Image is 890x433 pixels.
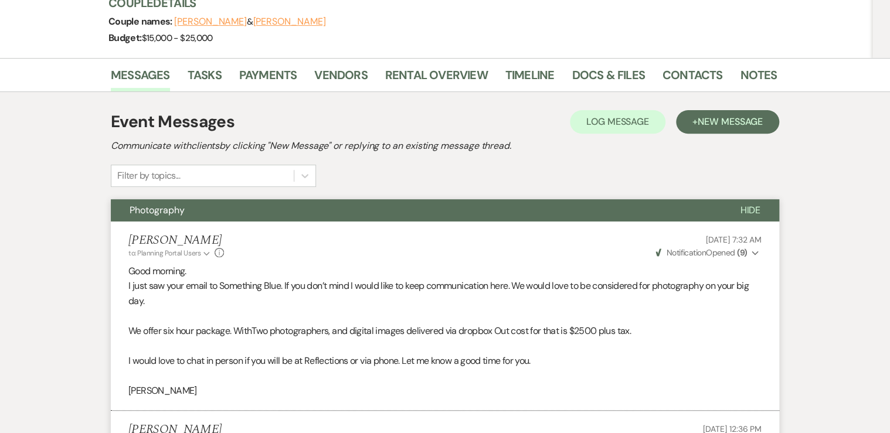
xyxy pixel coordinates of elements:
[572,66,644,91] a: Docs & Files
[142,32,213,44] span: $15,000 - $25,000
[128,248,201,258] span: to: Planning Portal Users
[108,15,174,28] span: Couple names:
[737,247,747,258] strong: ( 9 )
[130,204,185,216] span: Photography
[740,66,777,91] a: Notes
[128,323,762,339] p: We offer six hour package. WithTwo photographers, and digital images delivered via dropbox Out co...
[111,110,235,134] h1: Event Messages
[128,248,212,258] button: to: Planning Portal Users
[108,32,142,44] span: Budget:
[117,169,180,183] div: Filter by topics...
[721,199,779,221] button: Hide
[740,204,760,216] span: Hide
[314,66,367,91] a: Vendors
[586,115,649,128] span: Log Message
[128,353,762,369] p: I would love to chat in person if you will be at Reflections or via phone. Let me know a good tim...
[385,66,488,91] a: Rental Overview
[253,17,325,26] button: [PERSON_NAME]
[654,247,762,259] button: NotificationOpened (9)
[239,66,297,91] a: Payments
[666,247,705,258] span: Notification
[128,278,762,308] p: I just saw your email to Something Blue. If you don’t mind I would like to keep communication her...
[174,17,247,26] button: [PERSON_NAME]
[505,66,555,91] a: Timeline
[655,247,747,258] span: Opened
[111,199,721,221] button: Photography
[663,66,723,91] a: Contacts
[128,383,762,398] p: [PERSON_NAME]
[111,66,170,91] a: Messages
[111,139,779,153] h2: Communicate with clients by clicking "New Message" or replying to an existing message thread.
[188,66,222,91] a: Tasks
[676,110,779,134] button: +New Message
[128,264,762,279] p: Good morning.
[698,115,763,128] span: New Message
[706,234,762,245] span: [DATE] 7:32 AM
[128,233,224,248] h5: [PERSON_NAME]
[174,16,325,28] span: &
[570,110,665,134] button: Log Message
